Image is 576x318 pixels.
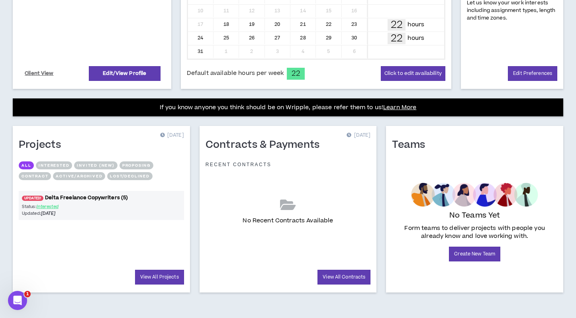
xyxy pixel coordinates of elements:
a: Client View [24,67,55,80]
button: Proposing [120,161,153,169]
button: Lost/Declined [107,172,152,180]
p: hours [408,20,424,29]
button: Interested [36,161,72,169]
button: Click to edit availability [381,66,445,81]
span: 1 [24,291,31,297]
h1: Teams [392,139,431,151]
img: empty [411,183,538,207]
p: No Recent Contracts Available [243,216,333,225]
p: [DATE] [347,132,370,139]
p: No Teams Yet [449,210,500,221]
a: Edit/View Profile [89,66,161,81]
p: Recent Contracts [206,161,272,168]
button: Contract [19,172,51,180]
a: Learn More [383,103,416,112]
p: Updated: [22,210,101,217]
span: UPDATED! [22,196,43,201]
p: [DATE] [160,132,184,139]
p: If you know anyone you think should be on Wripple, please refer them to us! [160,103,417,112]
a: UPDATED!Delta Freelance Copywriters (5) [19,194,184,202]
p: Form teams to deliver projects with people you already know and love working with. [395,224,554,240]
a: Create New Team [449,247,500,261]
i: [DATE] [41,210,56,216]
a: Edit Preferences [508,66,557,81]
span: Default available hours per week [187,69,284,78]
h1: Contracts & Payments [206,139,326,151]
a: View All Projects [135,270,184,285]
p: hours [408,34,424,43]
button: Invited (new) [74,161,117,169]
button: All [19,161,34,169]
a: View All Contracts [317,270,370,285]
h1: Projects [19,139,67,151]
p: Status: [22,203,101,210]
iframe: Intercom live chat [8,291,27,310]
span: Interested [37,204,59,210]
button: Active/Archived [53,172,105,180]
